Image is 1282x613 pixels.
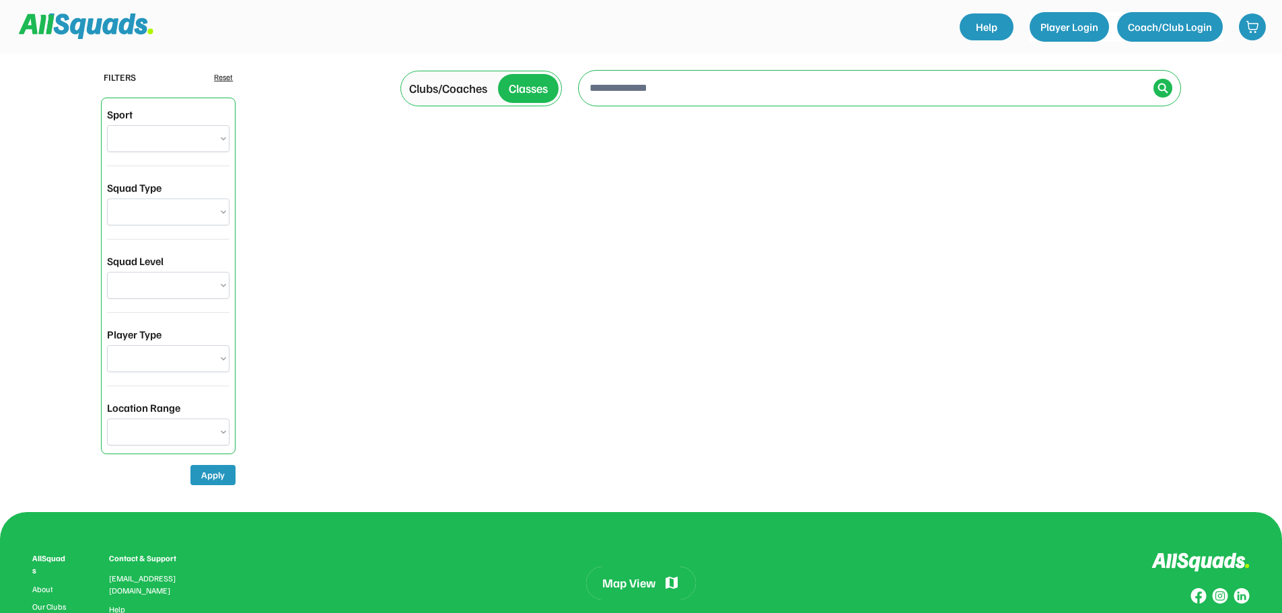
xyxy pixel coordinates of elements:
div: Clubs/Coaches [409,79,487,98]
div: Squad Level [107,253,164,269]
img: shopping-cart-01%20%281%29.svg [1246,20,1259,34]
button: Coach/Club Login [1117,12,1223,42]
button: Apply [190,465,236,485]
div: Location Range [107,400,180,416]
div: Reset [214,71,233,83]
div: Player Type [107,326,162,342]
button: Player Login [1030,12,1109,42]
img: Icon%20%2838%29.svg [1158,83,1168,94]
div: Sport [107,106,133,122]
div: Map View [602,575,655,591]
div: FILTERS [104,70,136,84]
img: Squad%20Logo.svg [19,13,153,39]
div: Contact & Support [109,552,192,565]
img: Logo%20inverted.svg [1151,552,1250,572]
div: Squad Type [107,180,162,196]
a: Help [960,13,1013,40]
div: Classes [509,79,548,98]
